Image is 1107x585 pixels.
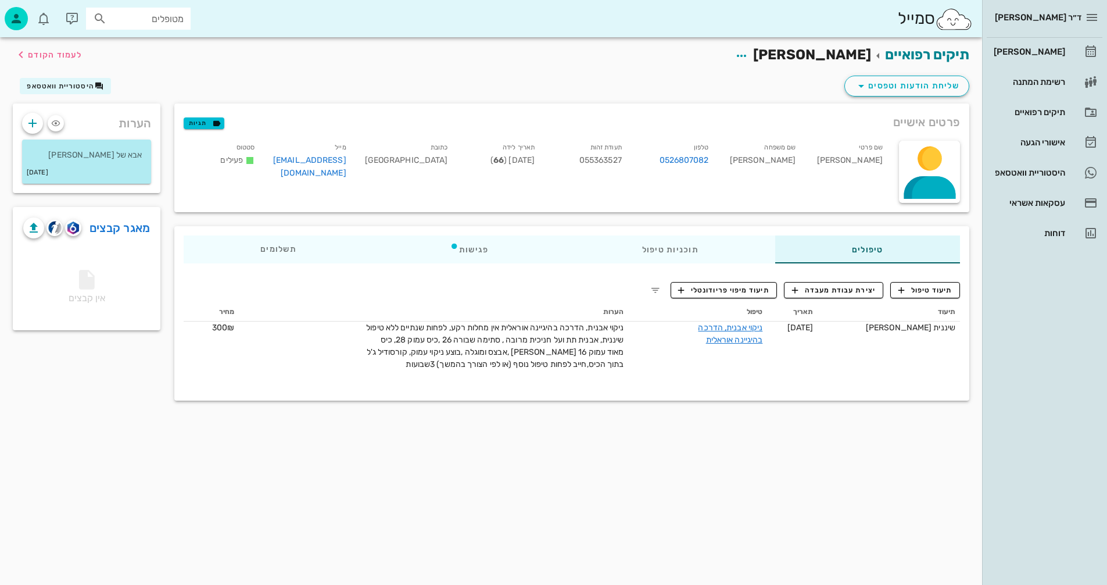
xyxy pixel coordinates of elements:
[822,322,955,334] div: שיננית [PERSON_NAME]
[698,323,762,345] a: ניקוי אבנית, הדרכה בהיגיינה אוראלית
[13,104,160,137] div: הערות
[694,144,709,151] small: טלפון
[991,47,1065,56] div: [PERSON_NAME]
[590,144,622,151] small: תעודת זהות
[678,285,769,295] span: תיעוד מיפוי פריודונטלי
[859,144,883,151] small: שם פרטי
[987,129,1102,156] a: אישורי הגעה
[239,303,628,322] th: הערות
[335,144,346,151] small: מייל
[503,144,535,151] small: תאריך לידה
[237,144,255,151] small: סטטוס
[987,189,1102,217] a: עסקאות אשראי
[431,144,448,151] small: כתובת
[991,229,1065,238] div: דוחות
[987,219,1102,247] a: דוחות
[46,220,63,236] button: cliniview logo
[893,113,960,131] span: פרטים אישיים
[27,82,94,90] span: היסטוריית וואטסאפ
[991,138,1065,147] div: אישורי הגעה
[787,323,814,333] span: [DATE]
[34,9,41,16] span: תג
[987,98,1102,126] a: תיקים רפואיים
[31,149,142,162] p: אבא של [PERSON_NAME]
[373,236,565,263] div: פגישות
[987,68,1102,96] a: רשימת המתנה
[65,220,81,236] button: romexis logo
[490,155,535,165] span: [DATE] ( )
[898,6,973,31] div: סמייל
[184,117,224,129] button: תגיות
[20,78,111,94] button: היסטוריית וואטסאפ
[805,138,892,187] div: [PERSON_NAME]
[753,47,871,63] span: [PERSON_NAME]
[260,245,296,254] span: תשלומים
[775,236,960,263] div: טיפולים
[898,285,952,295] span: תיעוד טיפול
[220,155,243,165] span: פעילים
[565,236,775,263] div: תוכניות טיפול
[987,159,1102,187] a: היסטוריית וואטסאפ
[67,222,78,234] img: romexis logo
[629,303,768,322] th: טיפול
[365,155,448,165] span: [GEOGRAPHIC_DATA]
[885,47,969,63] a: תיקים רפואיים
[48,221,62,234] img: cliniview logo
[28,50,82,60] span: לעמוד הקודם
[273,155,346,178] a: [EMAIL_ADDRESS][DOMAIN_NAME]
[69,273,105,304] span: אין קבצים
[991,108,1065,117] div: תיקים רפואיים
[14,44,82,65] button: לעמוד הקודם
[854,79,959,93] span: שליחת הודעות וטפסים
[212,323,234,333] span: 300₪
[991,168,1065,177] div: היסטוריית וואטסאפ
[718,138,805,187] div: [PERSON_NAME]
[184,303,239,322] th: מחיר
[579,155,622,165] span: 055363527
[366,323,624,369] span: ניקוי אבנית, הדרכה בהיגיינה אוראלית אין מחלות רקע, לפחות שנתיים ללא טיפול שיננית, אבנית תת ועל חנ...
[671,282,778,298] button: תיעוד מיפוי פריודונטלי
[784,282,883,298] button: יצירת עבודת מעבדה
[27,166,48,179] small: [DATE]
[767,303,818,322] th: תאריך
[818,303,960,322] th: תיעוד
[991,198,1065,208] div: עסקאות אשראי
[935,8,973,31] img: SmileCloud logo
[844,76,969,97] button: שליחת הודעות וטפסים
[987,38,1102,66] a: [PERSON_NAME]
[890,282,960,298] button: תיעוד טיפול
[764,144,796,151] small: שם משפחה
[189,118,219,129] span: תגיות
[660,154,709,167] a: 0526807082
[89,219,151,237] a: מאגר קבצים
[493,155,504,165] strong: 66
[792,285,876,295] span: יצירת עבודת מעבדה
[995,12,1081,23] span: ד״ר [PERSON_NAME]
[991,77,1065,87] div: רשימת המתנה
